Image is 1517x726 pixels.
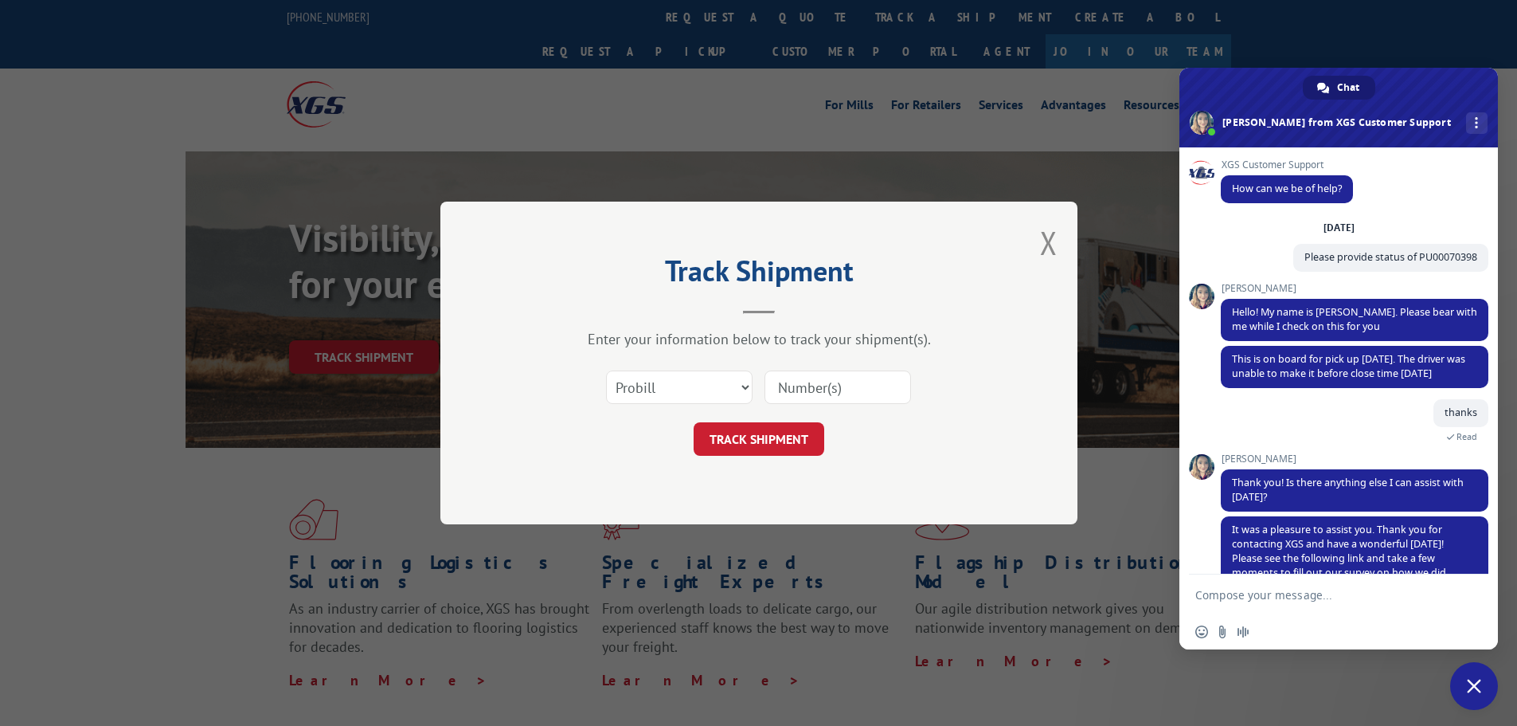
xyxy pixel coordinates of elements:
span: thanks [1445,406,1477,419]
span: [PERSON_NAME] [1221,453,1488,465]
span: [PERSON_NAME] [1221,283,1488,294]
span: Read [1456,431,1477,442]
span: Hello! My name is [PERSON_NAME]. Please bear with me while I check on this for you [1232,305,1477,333]
span: Thank you! Is there anything else I can assist with [DATE]? [1232,476,1464,504]
div: Chat [1303,76,1375,100]
span: Send a file [1216,626,1229,638]
div: Close chat [1450,662,1498,710]
span: Please provide status of PU00070398 [1304,250,1477,264]
span: XGS Customer Support [1221,159,1353,171]
div: [DATE] [1323,223,1355,233]
span: Chat [1337,76,1359,100]
span: How can we be of help? [1232,182,1342,195]
h2: Track Shipment [520,260,998,290]
div: Enter your information below to track your shipment(s). [520,330,998,348]
span: Audio message [1237,626,1249,638]
span: Insert an emoji [1195,626,1208,638]
input: Number(s) [764,371,911,404]
span: This is on board for pick up [DATE]. The driver was unable to make it before close time [DATE] [1232,352,1465,380]
span: It was a pleasure to assist you. Thank you for contacting XGS and have a wonderful [DATE]! Please... [1232,523,1446,594]
button: Close modal [1040,222,1058,264]
button: TRACK SHIPMENT [694,422,824,456]
textarea: Compose your message... [1195,588,1447,602]
div: More channels [1466,112,1488,134]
